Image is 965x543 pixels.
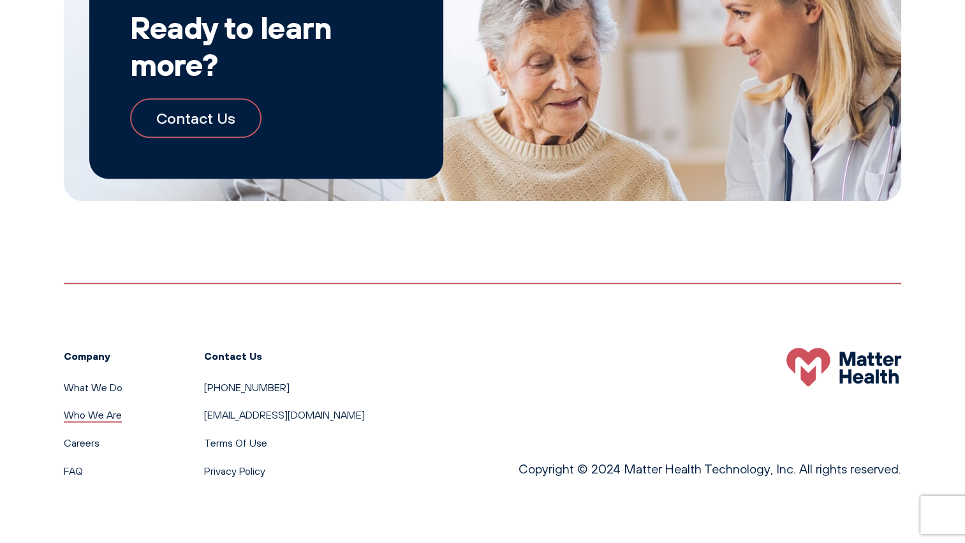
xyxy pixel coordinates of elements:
a: Careers [64,436,99,449]
h3: Contact Us [204,348,365,364]
a: [PHONE_NUMBER] [204,381,290,394]
p: Copyright © 2024 Matter Health Technology, Inc. All rights reserved. [519,459,901,479]
a: Privacy Policy [204,465,265,477]
a: [EMAIL_ADDRESS][DOMAIN_NAME] [204,408,365,421]
a: Who We Are [64,408,122,421]
a: Terms Of Use [204,436,267,449]
h2: Ready to learn more? [130,9,402,82]
a: FAQ [64,465,83,477]
a: What We Do [64,381,122,394]
h3: Company [64,348,122,364]
a: Contact Us [130,98,262,138]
